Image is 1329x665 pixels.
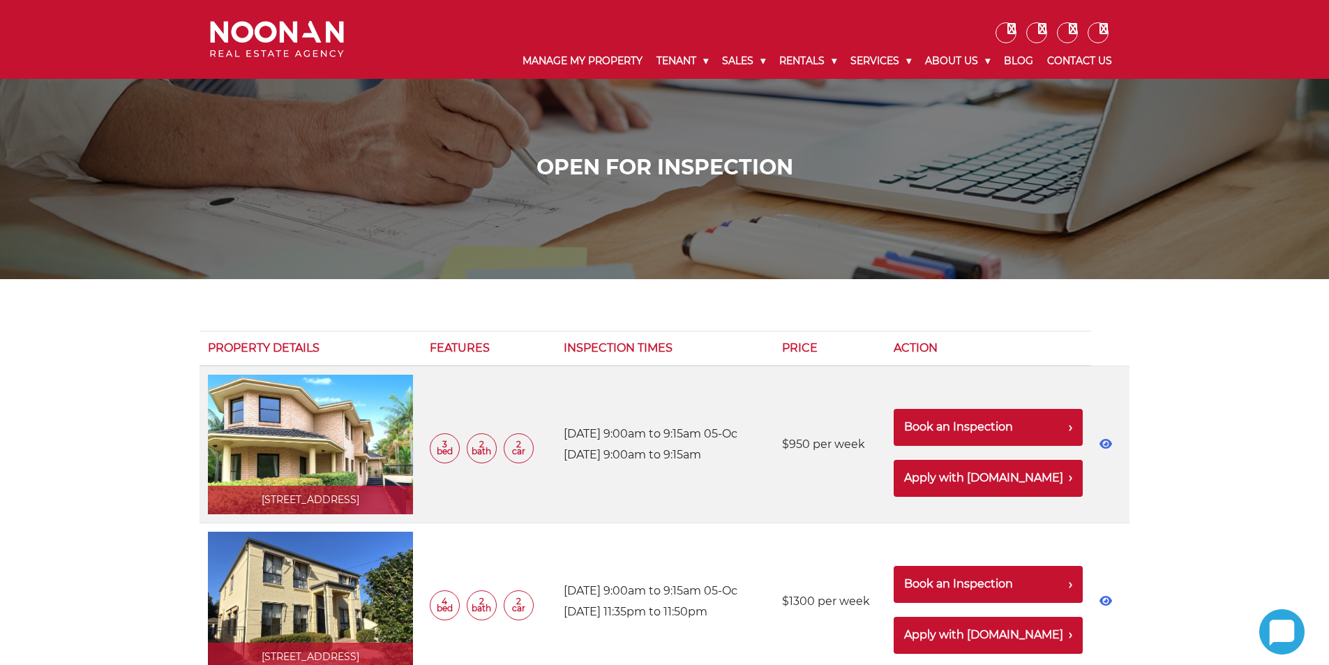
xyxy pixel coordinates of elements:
h1: Open for Inspection [213,155,1116,180]
button: Book an Inspection [894,409,1083,446]
a: Blog [997,43,1040,79]
button: Apply with [DOMAIN_NAME] [894,460,1083,497]
a: Tenant [650,43,715,79]
a: Manage My Property [516,43,650,79]
button: Apply with [DOMAIN_NAME] [894,617,1083,654]
th: Features [421,331,555,366]
td: $950 per week [774,366,885,523]
a: Rentals [772,43,843,79]
th: Price [774,331,885,366]
a: Sales [715,43,772,79]
i: View More [1099,595,1112,606]
th: Action [885,331,1092,366]
a: About Us [918,43,997,79]
a: Contact Us [1040,43,1119,79]
i: View More [1099,438,1112,449]
span: 2 Car [504,433,534,463]
img: Noonan Real Estate Agency [210,21,344,58]
span: 2 Bath [467,433,497,463]
button: Book an Inspection [894,566,1083,603]
a: Services [843,43,918,79]
span: 4 Bed [430,590,460,620]
span: 3 Bed [430,433,460,463]
th: Property Details [200,331,421,366]
span: 2 Car [504,590,534,620]
span: 2 Bath [467,590,497,620]
p: [DATE] 9:00am to 9:15am 05-Oc [DATE] 9:00am to 9:15am [564,424,756,465]
th: Inspection Times [555,331,774,366]
p: [DATE] 9:00am to 9:15am 05-Oc [DATE] 11:35pm to 11:50pm [564,581,756,622]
